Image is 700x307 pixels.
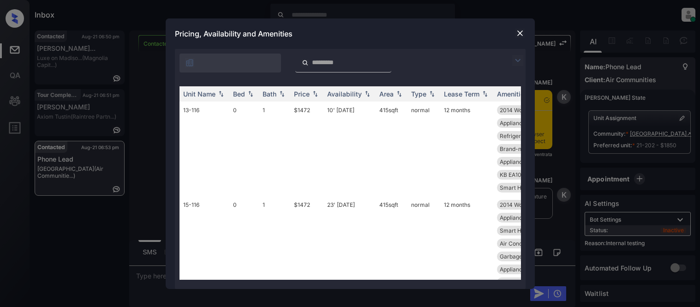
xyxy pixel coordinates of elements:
[440,196,493,291] td: 12 months
[233,90,245,98] div: Bed
[500,279,547,286] span: Designer Cabine...
[515,29,525,38] img: close
[379,90,394,98] div: Area
[302,59,309,67] img: icon-zuma
[229,102,259,196] td: 0
[497,90,528,98] div: Amenities
[500,171,542,178] span: KB EA10 Legacy
[290,196,323,291] td: $1472
[277,90,287,97] img: sorting
[259,102,290,196] td: 1
[411,90,426,98] div: Type
[500,107,547,114] span: 2014 Wood Floor...
[323,102,376,196] td: 10' [DATE]
[294,90,310,98] div: Price
[327,90,362,98] div: Availability
[229,196,259,291] td: 0
[440,102,493,196] td: 12 months
[500,266,544,273] span: Appliances Stai...
[512,55,523,66] img: icon-zuma
[290,102,323,196] td: $1472
[376,196,407,291] td: 415 sqft
[376,102,407,196] td: 415 sqft
[500,158,544,165] span: Appliances Stai...
[407,196,440,291] td: normal
[500,201,547,208] span: 2014 Wood Floor...
[363,90,372,97] img: sorting
[183,90,215,98] div: Unit Name
[500,145,548,152] span: Brand-new Kitch...
[500,132,544,139] span: Refrigerator Le...
[500,227,551,234] span: Smart Home Door...
[179,196,229,291] td: 15-116
[407,102,440,196] td: normal
[500,214,544,221] span: Appliances Stai...
[311,90,320,97] img: sorting
[323,196,376,291] td: 23' [DATE]
[444,90,479,98] div: Lease Term
[427,90,437,97] img: sorting
[395,90,404,97] img: sorting
[263,90,276,98] div: Bath
[179,102,229,196] td: 13-116
[246,90,255,97] img: sorting
[480,90,490,97] img: sorting
[166,18,535,49] div: Pricing, Availability and Amenities
[259,196,290,291] td: 1
[185,58,194,67] img: icon-zuma
[500,253,548,260] span: Garbage disposa...
[500,240,539,247] span: Air Conditioner
[216,90,226,97] img: sorting
[500,184,551,191] span: Smart Home Door...
[500,120,544,126] span: Appliances Stai...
